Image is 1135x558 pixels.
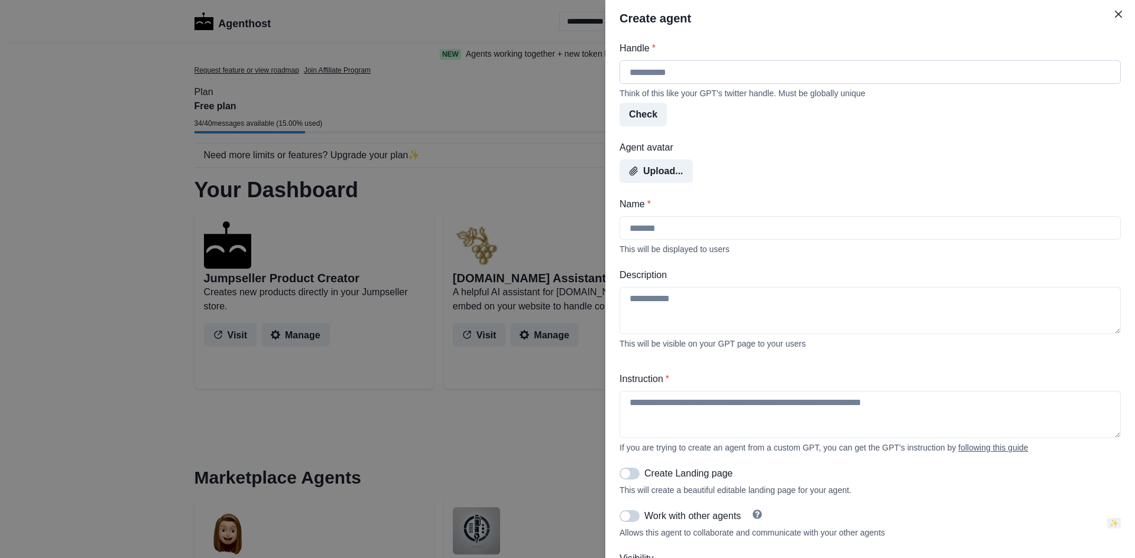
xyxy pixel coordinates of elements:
div: This will create a beautiful editable landing page for your agent. [620,485,1121,495]
label: Description [620,268,1114,282]
p: Work with other agents [644,509,741,523]
button: Close [1109,5,1128,24]
button: Upload... [620,159,693,183]
label: Instruction [620,372,1114,386]
p: Create Landing page [644,466,732,481]
label: Agent avatar [620,141,1114,155]
a: following this guide [958,443,1028,452]
a: Help [745,509,769,523]
button: Check [620,103,667,126]
div: This will be visible on your GPT page to your users [620,339,1121,348]
span: ✨ [1107,518,1121,528]
div: Think of this like your GPT's twitter handle. Must be globally unique [620,89,1121,98]
button: Help [745,510,769,519]
label: Handle [620,41,1114,56]
div: Allows this agent to collaborate and communicate with your other agents [620,528,1102,537]
div: If you are trying to create an agent from a custom GPT, you can get the GPT's instruction by [620,443,1121,452]
label: Name [620,197,1114,211]
div: This will be displayed to users [620,244,1121,254]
